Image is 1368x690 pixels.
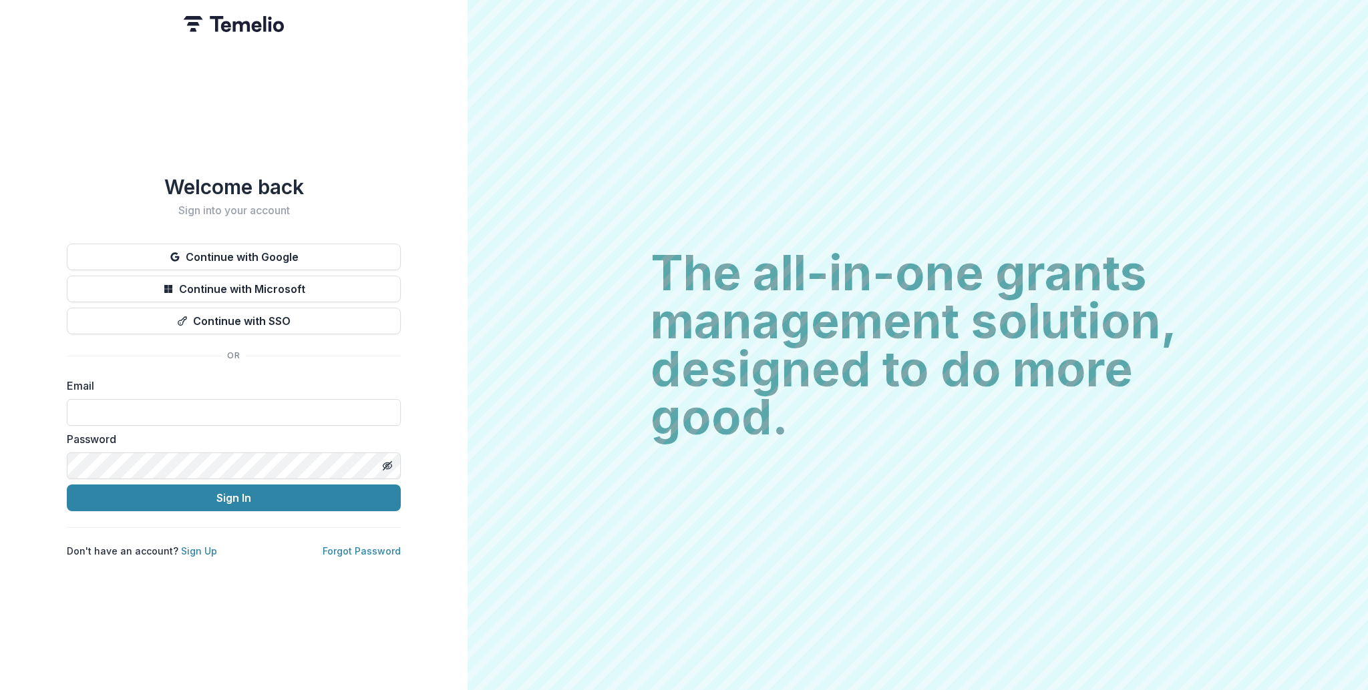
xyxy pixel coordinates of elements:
button: Toggle password visibility [377,455,398,476]
label: Email [67,378,393,394]
a: Sign Up [181,545,217,557]
button: Continue with Google [67,244,401,270]
button: Continue with Microsoft [67,276,401,302]
button: Continue with SSO [67,308,401,334]
img: Temelio [184,16,284,32]
label: Password [67,431,393,447]
h1: Welcome back [67,175,401,199]
button: Sign In [67,484,401,511]
a: Forgot Password [323,545,401,557]
h2: Sign into your account [67,204,401,217]
p: Don't have an account? [67,544,217,558]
